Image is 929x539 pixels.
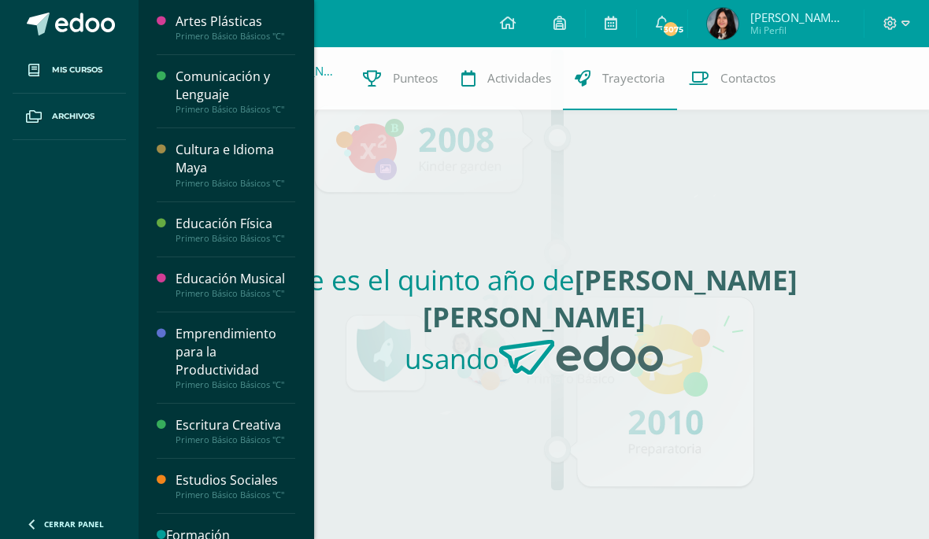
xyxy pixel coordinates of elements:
[176,471,295,500] a: Estudios SocialesPrimero Básico Básicos "C"
[707,8,738,39] img: 51dcc73665ad43212275ab38c2c5dee3.png
[176,325,295,390] a: Emprendimiento para la ProductividadPrimero Básico Básicos "C"
[423,261,798,335] strong: [PERSON_NAME] [PERSON_NAME]
[52,110,94,123] span: Archivos
[176,13,295,42] a: Artes PlásticasPrimero Básico Básicos "C"
[393,70,438,87] span: Punteos
[176,141,295,188] a: Cultura e Idioma MayaPrimero Básico Básicos "C"
[176,68,295,104] div: Comunicación y Lenguaje
[13,94,126,140] a: Archivos
[176,489,295,500] div: Primero Básico Básicos "C"
[677,47,787,110] a: Contactos
[662,20,679,38] span: 3075
[176,270,295,288] div: Educación Musical
[176,215,295,244] a: Educación FísicaPrimero Básico Básicos "C"
[176,31,295,42] div: Primero Básico Básicos "C"
[176,141,295,177] div: Cultura e Idioma Maya
[487,70,551,87] span: Actividades
[52,64,102,76] span: Mis cursos
[176,434,295,445] div: Primero Básico Básicos "C"
[499,335,663,376] img: Edoo
[750,24,845,37] span: Mi Perfil
[563,47,677,110] a: Trayectoria
[176,215,295,233] div: Educación Física
[176,13,295,31] div: Artes Plásticas
[351,47,450,110] a: Punteos
[176,288,295,299] div: Primero Básico Básicos "C"
[450,47,563,110] a: Actividades
[176,270,295,299] a: Educación MusicalPrimero Básico Básicos "C"
[176,104,295,115] div: Primero Básico Básicos "C"
[176,416,295,434] div: Escritura Creativa
[176,471,295,489] div: Estudios Sociales
[178,261,890,389] h2: Este es el quinto año de usando
[176,178,295,189] div: Primero Básico Básicos "C"
[176,416,295,445] a: Escritura CreativaPrimero Básico Básicos "C"
[176,325,295,379] div: Emprendimiento para la Productividad
[602,70,665,87] span: Trayectoria
[176,68,295,115] a: Comunicación y LenguajePrimero Básico Básicos "C"
[44,519,104,530] span: Cerrar panel
[720,70,775,87] span: Contactos
[176,233,295,244] div: Primero Básico Básicos "C"
[750,9,845,25] span: [PERSON_NAME] [PERSON_NAME]
[13,47,126,94] a: Mis cursos
[176,379,295,390] div: Primero Básico Básicos "C"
